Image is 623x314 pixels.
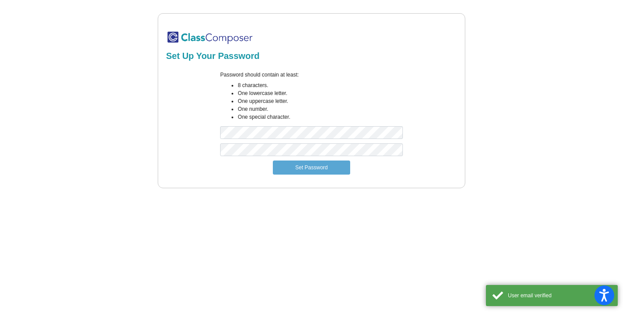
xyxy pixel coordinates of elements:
[273,161,350,175] button: Set Password
[238,81,402,89] li: 8 characters.
[238,113,402,121] li: One special character.
[166,51,457,61] h2: Set Up Your Password
[238,105,402,113] li: One number.
[238,89,402,97] li: One lowercase letter.
[238,97,402,105] li: One uppercase letter.
[220,71,299,79] label: Password should contain at least:
[508,292,611,299] div: User email verified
